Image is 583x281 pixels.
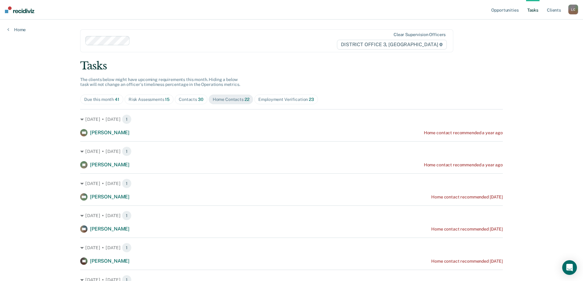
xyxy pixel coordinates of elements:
[394,32,446,37] div: Clear supervision officers
[165,97,170,102] span: 15
[198,97,204,102] span: 30
[213,97,249,102] div: Home Contacts
[122,243,132,253] span: 1
[80,211,503,220] div: [DATE] • [DATE] 1
[122,211,132,220] span: 1
[5,6,34,13] img: Recidiviz
[115,97,119,102] span: 41
[122,114,132,124] span: 1
[562,260,577,275] div: Open Intercom Messenger
[80,243,503,253] div: [DATE] • [DATE] 1
[90,162,129,168] span: [PERSON_NAME]
[431,259,503,264] div: Home contact recommended [DATE]
[7,27,26,32] a: Home
[80,146,503,156] div: [DATE] • [DATE] 1
[431,227,503,232] div: Home contact recommended [DATE]
[568,5,578,14] button: LC
[90,258,129,264] span: [PERSON_NAME]
[84,97,119,102] div: Due this month
[424,130,503,135] div: Home contact recommended a year ago
[258,97,314,102] div: Employment Verification
[129,97,170,102] div: Risk Assessments
[337,40,447,50] span: DISTRICT OFFICE 3, [GEOGRAPHIC_DATA]
[245,97,249,102] span: 22
[568,5,578,14] div: L C
[90,226,129,232] span: [PERSON_NAME]
[309,97,314,102] span: 23
[179,97,204,102] div: Contacts
[90,194,129,200] span: [PERSON_NAME]
[80,77,240,87] span: The clients below might have upcoming requirements this month. Hiding a below task will not chang...
[90,130,129,135] span: [PERSON_NAME]
[431,194,503,200] div: Home contact recommended [DATE]
[122,179,132,188] span: 1
[80,60,503,72] div: Tasks
[424,162,503,168] div: Home contact recommended a year ago
[122,146,132,156] span: 1
[80,179,503,188] div: [DATE] • [DATE] 1
[80,114,503,124] div: [DATE] • [DATE] 1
